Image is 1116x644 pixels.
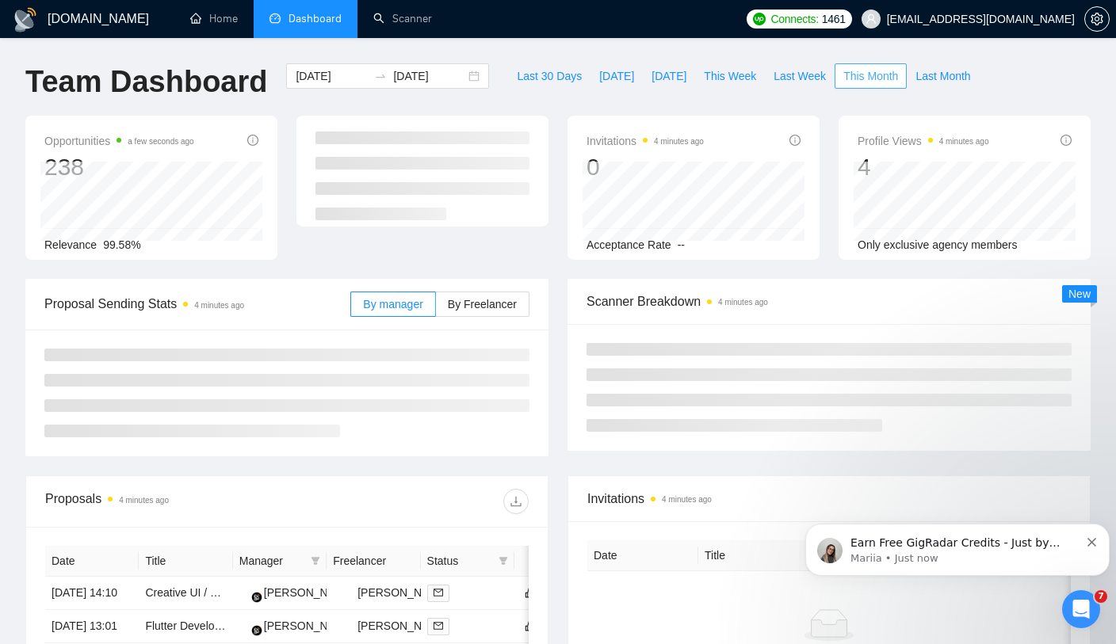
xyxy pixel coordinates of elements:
[357,584,449,601] div: [PERSON_NAME]
[587,292,1072,311] span: Scanner Breakdown
[643,63,695,89] button: [DATE]
[654,137,704,146] time: 4 minutes ago
[704,67,756,85] span: This Week
[45,546,139,577] th: Date
[789,135,801,146] span: info-circle
[662,495,712,504] time: 4 minutes ago
[45,610,139,643] td: [DATE] 13:01
[858,131,989,151] span: Profile Views
[374,70,387,82] span: to
[251,592,262,603] img: gigradar-bm.png
[190,12,238,25] a: homeHome
[333,619,449,631] a: DH[PERSON_NAME]
[25,63,267,101] h1: Team Dashboard
[296,67,368,85] input: Start date
[357,617,449,634] div: [PERSON_NAME]
[145,619,481,632] a: Flutter Developer for unified Camera and Barcode Scanner Package
[525,586,536,599] span: like
[858,152,989,182] div: 4
[103,238,140,251] span: 99.58%
[1095,590,1107,603] span: 7
[289,12,342,25] span: Dashboard
[495,549,511,573] span: filter
[251,625,262,636] img: gigradar-bm.png
[587,238,671,251] span: Acceptance Rate
[239,585,380,598] a: NF[PERSON_NAME] Ayra
[765,63,835,89] button: Last Week
[1068,288,1091,300] span: New
[770,10,818,28] span: Connects:
[239,616,259,636] img: NF
[695,63,765,89] button: This Week
[333,616,353,636] img: DH
[587,152,704,182] div: 0
[698,540,809,571] th: Title
[907,63,979,89] button: Last Month
[774,67,826,85] span: Last Week
[718,298,768,307] time: 4 minutes ago
[427,552,492,570] span: Status
[1085,13,1109,25] span: setting
[393,67,465,85] input: End date
[239,619,380,631] a: NF[PERSON_NAME] Ayra
[678,238,685,251] span: --
[239,583,259,603] img: NF
[587,131,704,151] span: Invitations
[1084,13,1110,25] a: setting
[45,577,139,610] td: [DATE] 14:10
[363,298,422,311] span: By manager
[194,301,244,310] time: 4 minutes ago
[145,586,581,599] a: Creative UI / Graphic Designer for Viral Instagram Stickers & TikTok Visuals (Mobile app)
[264,584,380,601] div: [PERSON_NAME] Ayra
[587,540,698,571] th: Date
[822,10,846,28] span: 1461
[44,294,350,314] span: Proposal Sending Stats
[504,495,528,508] span: download
[835,63,907,89] button: This Month
[521,583,540,602] button: like
[448,298,517,311] span: By Freelancer
[139,546,232,577] th: Title
[599,67,634,85] span: [DATE]
[13,7,38,32] img: logo
[525,619,536,632] span: like
[139,610,232,643] td: Flutter Developer for unified Camera and Barcode Scanner Package
[311,556,320,566] span: filter
[333,583,353,603] img: DH
[239,552,304,570] span: Manager
[128,137,193,146] time: a few seconds ago
[753,13,766,25] img: upwork-logo.png
[843,67,898,85] span: This Month
[45,489,287,514] div: Proposals
[508,63,590,89] button: Last 30 Days
[499,556,508,566] span: filter
[374,70,387,82] span: swap-right
[866,13,877,25] span: user
[799,490,1116,601] iframe: Intercom notifications message
[247,135,258,146] span: info-circle
[652,67,686,85] span: [DATE]
[915,67,970,85] span: Last Month
[434,588,443,597] span: mail
[119,496,169,505] time: 4 minutes ago
[333,585,449,598] a: DH[PERSON_NAME]
[590,63,643,89] button: [DATE]
[373,12,432,25] a: searchScanner
[587,489,1071,509] span: Invitations
[44,238,97,251] span: Relevance
[1061,135,1072,146] span: info-circle
[521,616,540,635] button: like
[327,546,420,577] th: Freelancer
[269,13,281,24] span: dashboard
[44,131,194,151] span: Opportunities
[858,238,1018,251] span: Only exclusive agency members
[517,67,582,85] span: Last 30 Days
[1084,6,1110,32] button: setting
[44,152,194,182] div: 238
[1062,590,1100,628] iframe: Intercom live chat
